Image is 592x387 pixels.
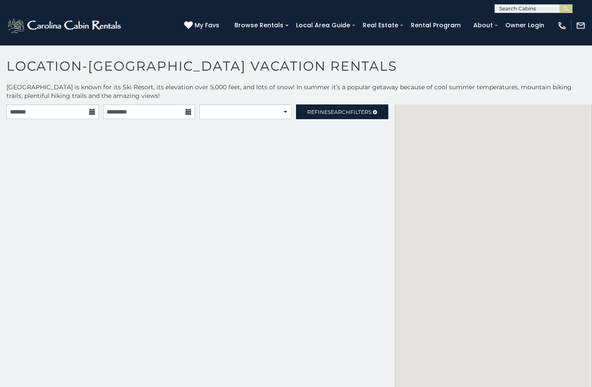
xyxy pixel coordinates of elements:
a: Rental Program [407,19,465,32]
a: RefineSearchFilters [296,104,388,119]
img: mail-regular-white.png [576,21,585,30]
img: phone-regular-white.png [557,21,567,30]
a: Real Estate [358,19,403,32]
span: My Favs [195,21,219,30]
span: Refine Filters [307,109,371,115]
img: White-1-2.png [7,17,124,34]
a: Local Area Guide [292,19,355,32]
a: Owner Login [501,19,549,32]
a: My Favs [184,21,221,30]
span: Search [328,109,350,115]
a: About [469,19,497,32]
a: Browse Rentals [230,19,288,32]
